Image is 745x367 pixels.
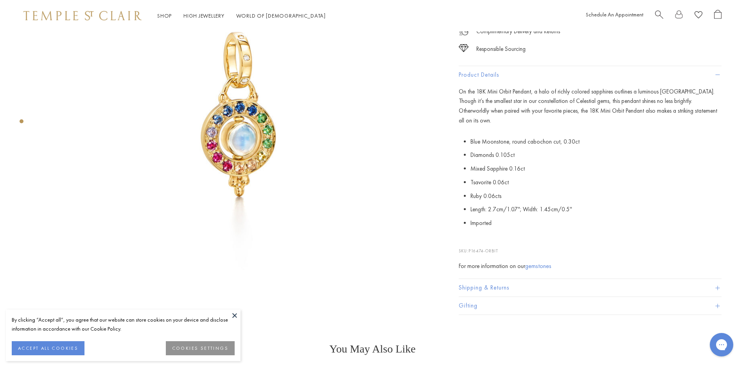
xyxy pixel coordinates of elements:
li: Imported [470,216,722,230]
li: Mixed Sapphire 0.16ct [470,162,722,176]
button: COOKIES SETTINGS [166,341,235,355]
a: Schedule An Appointment [586,11,643,18]
p: Complimentary Delivery and Returns [476,27,560,36]
img: icon_sourcing.svg [459,44,469,52]
a: High JewelleryHigh Jewellery [183,12,224,19]
img: icon_delivery.svg [459,27,469,36]
a: World of [DEMOGRAPHIC_DATA]World of [DEMOGRAPHIC_DATA] [236,12,326,19]
button: Gifting [459,297,722,315]
p: On the 18K Mini Orbit Pendant, a halo of richly colored sapphires outlines a luminous [GEOGRAPHIC... [459,87,722,126]
button: Shipping & Returns [459,279,722,297]
li: Blue Moonstone, round cabochon cut, 0.30ct [470,135,722,149]
div: Product gallery navigation [20,117,23,130]
div: For more information on our [459,261,722,271]
li: Ruby 0.06cts [470,189,722,203]
li: Length: 2.7cm/1.07''; Width: 1.45cm/0.5'' [470,203,722,217]
a: Search [655,10,663,22]
a: gemstones [525,262,551,270]
a: Open Shopping Bag [714,10,722,22]
p: SKU: [459,239,722,254]
li: Tsavorite 0.06ct [470,176,722,189]
h3: You May Also Like [31,343,714,355]
a: View Wishlist [695,10,702,22]
button: Product Details [459,66,722,84]
div: Responsible Sourcing [476,44,526,54]
li: Diamonds 0.105ct [470,149,722,162]
div: By clicking “Accept all”, you agree that our website can store cookies on your device and disclos... [12,315,235,333]
nav: Main navigation [157,11,326,21]
span: P16474-ORBIT [469,248,498,254]
iframe: Gorgias live chat messenger [706,330,737,359]
img: Temple St. Clair [23,11,142,20]
button: ACCEPT ALL COOKIES [12,341,84,355]
a: ShopShop [157,12,172,19]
